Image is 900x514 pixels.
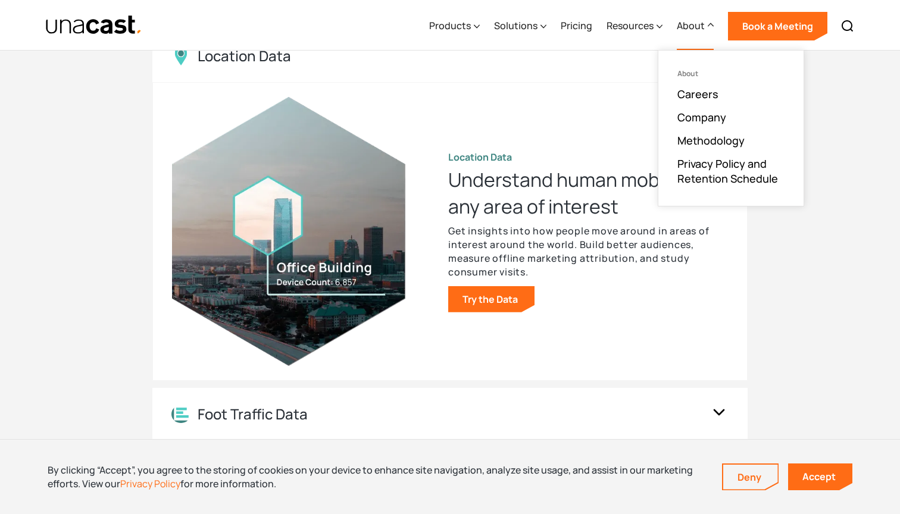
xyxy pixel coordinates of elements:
h3: Understand human mobility for any area of interest [448,167,728,219]
div: About [677,70,785,78]
a: home [45,15,142,36]
a: Book a Meeting [728,12,827,40]
img: visualization with the image of the city of the Location Data [172,97,405,366]
div: Resources [607,2,662,51]
img: Location Analytics icon [171,405,190,424]
strong: Location Data [448,151,512,164]
a: Privacy Policy [120,477,180,490]
img: Search icon [840,19,855,33]
a: Try the Data [448,286,535,312]
a: Careers [677,87,718,101]
div: About [677,18,705,33]
div: Foot Traffic Data [198,406,308,423]
a: Privacy Policy and Retention Schedule [677,156,785,186]
a: Company [677,110,726,124]
div: Solutions [494,2,546,51]
div: About [677,2,714,51]
img: Location Data icon [171,46,190,65]
div: By clicking “Accept”, you agree to the storing of cookies on your device to enhance site navigati... [48,463,704,490]
div: Resources [607,18,654,33]
div: Solutions [494,18,537,33]
div: Location Data [198,48,291,65]
div: Products [429,18,471,33]
a: Deny [723,465,778,490]
nav: About [658,50,804,206]
div: Products [429,2,480,51]
img: Unacast text logo [45,15,142,36]
a: Methodology [677,133,745,148]
a: Accept [788,463,852,490]
p: Get insights into how people move around in areas of interest around the world. Build better audi... [448,224,728,279]
a: Pricing [561,2,592,51]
